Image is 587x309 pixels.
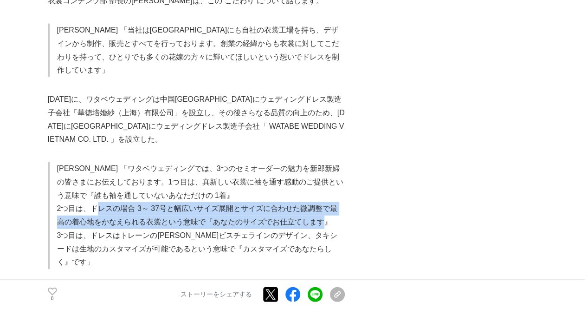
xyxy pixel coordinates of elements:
[48,93,345,146] p: [DATE]に、ワタベウェディングは中国[GEOGRAPHIC_DATA]にウェディングドレス製造子会社「華徳培婚紗（上海）有限公司」を設立し、その後さらなる品質の向上のため、[DATE]に[G...
[181,290,252,299] p: ストーリーをシェアする
[57,162,345,202] p: [PERSON_NAME] 「ワタベウェディングでは、3つのセミオーダーの魅力を新郎新婦の皆さまにお伝えしております。1つ目は、真新しい衣裳に袖を通す感動のご提供という意味で『誰も袖を通していな...
[57,24,345,77] p: [PERSON_NAME] 「当社は[GEOGRAPHIC_DATA]にも自社の衣裳工場を持ち、デザインから制作、販売とすべてを行っております。創業の経緯からも衣裳に対してこだわりを持って、ひと...
[48,296,57,301] p: 0
[57,202,345,229] p: 2つ目は、ドレスの場合 3～ 37号と幅広いサイズ展開とサイズに合わせた微調整で最高の着心地をかなえられる衣裳という意味で『あなたのサイズでお仕立てします』
[57,229,345,269] p: 3つ目は、ドレスはトレーンの[PERSON_NAME]ビスチェラインのデザイン、タキシードは生地のカスタマイズが可能であるという意味で『カスタマイズであなたらしく』です」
